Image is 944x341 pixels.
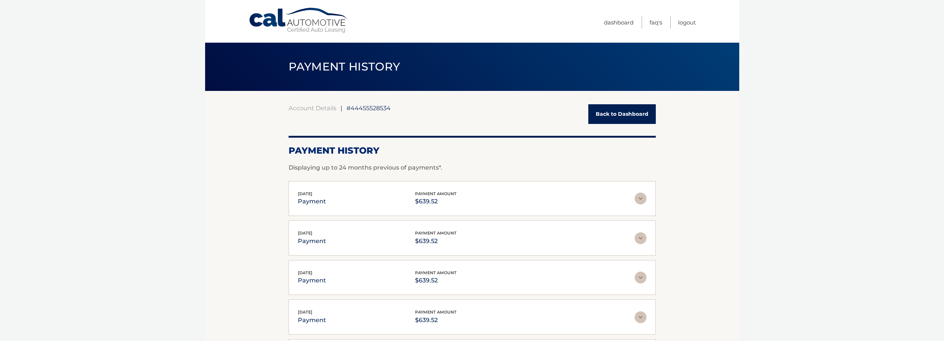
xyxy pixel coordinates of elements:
span: #44455528534 [346,104,391,112]
a: Logout [678,16,696,29]
p: $639.52 [415,315,457,325]
span: [DATE] [298,270,312,275]
span: payment amount [415,270,457,275]
p: payment [298,315,326,325]
span: [DATE] [298,309,312,315]
img: accordion-rest.svg [635,272,647,283]
span: payment amount [415,309,457,315]
p: $639.52 [415,196,457,207]
img: accordion-rest.svg [635,232,647,244]
a: Dashboard [604,16,634,29]
img: accordion-rest.svg [635,311,647,323]
span: PAYMENT HISTORY [289,60,400,73]
a: FAQ's [649,16,662,29]
span: payment amount [415,230,457,236]
a: Cal Automotive [249,7,349,34]
p: $639.52 [415,275,457,286]
span: | [341,104,342,112]
span: payment amount [415,191,457,196]
span: [DATE] [298,191,312,196]
img: accordion-rest.svg [635,193,647,204]
h2: Payment History [289,145,656,156]
p: payment [298,275,326,286]
a: Account Details [289,104,336,112]
p: payment [298,196,326,207]
p: Displaying up to 24 months previous of payments*. [289,163,656,172]
p: payment [298,236,326,246]
a: Back to Dashboard [588,104,656,124]
span: [DATE] [298,230,312,236]
p: $639.52 [415,236,457,246]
